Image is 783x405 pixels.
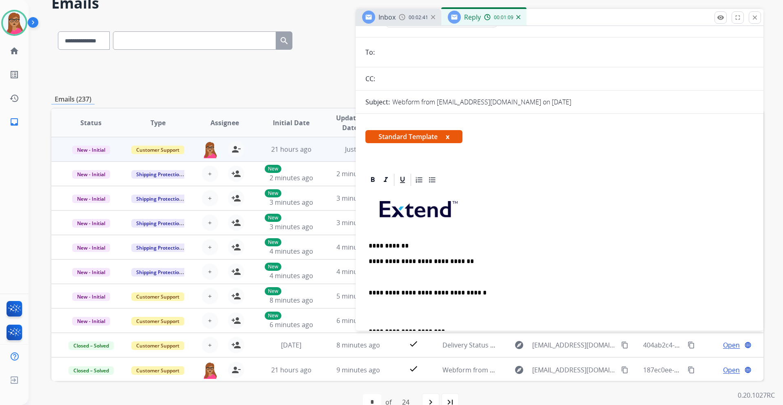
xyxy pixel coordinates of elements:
span: 21 hours ago [271,365,312,374]
span: 187ec0ee-b065-49b6-a9eb-125cdc655056 [643,365,769,374]
button: + [202,288,218,304]
span: Type [150,118,166,128]
p: New [265,189,281,197]
span: Shipping Protection [131,170,187,179]
span: Customer Support [131,341,184,350]
button: + [202,263,218,280]
p: CC: [365,74,375,84]
p: New [265,263,281,271]
img: avatar [3,11,26,34]
span: Status [80,118,102,128]
mat-icon: person_remove [231,144,241,154]
mat-icon: language [744,341,752,349]
span: New - Initial [72,317,110,325]
button: + [202,337,218,353]
mat-icon: content_copy [621,366,628,374]
span: Shipping Protection [131,243,187,252]
span: Delivery Status Notification (Failure) [442,341,553,350]
mat-icon: inbox [9,117,19,127]
p: New [265,238,281,246]
mat-icon: person_add [231,218,241,228]
span: + [208,291,212,301]
span: 3 minutes ago [336,218,380,227]
span: Open [723,340,740,350]
span: Shipping Protection [131,268,187,277]
span: [DATE] [281,341,301,350]
mat-icon: person_add [231,242,241,252]
div: Underline [396,174,409,186]
p: Subject: [365,97,390,107]
mat-icon: close [751,14,759,21]
span: 8 minutes ago [336,341,380,350]
div: Bullet List [426,174,438,186]
span: 21 hours ago [271,145,312,154]
mat-icon: person_add [231,340,241,350]
span: + [208,267,212,277]
span: [EMAIL_ADDRESS][DOMAIN_NAME] [532,340,616,350]
span: 4 minutes ago [270,247,313,256]
p: New [265,287,281,295]
mat-icon: content_copy [621,341,628,349]
span: 404ab2c4-d1f4-4d8f-b8ce-d77d65059041 [643,341,767,350]
span: 4 minutes ago [270,271,313,280]
span: 5 minutes ago [336,292,380,301]
p: New [265,165,281,173]
span: + [208,340,212,350]
span: 6 minutes ago [270,320,313,329]
span: Just now [345,145,371,154]
span: New - Initial [72,243,110,252]
p: Webform from [EMAIL_ADDRESS][DOMAIN_NAME] on [DATE] [392,97,571,107]
span: + [208,169,212,179]
mat-icon: check [409,364,418,374]
mat-icon: person_add [231,267,241,277]
span: New - Initial [72,268,110,277]
mat-icon: home [9,46,19,56]
span: 6 minutes ago [336,316,380,325]
span: 2 minutes ago [270,173,313,182]
span: New - Initial [72,219,110,228]
button: + [202,166,218,182]
mat-icon: explore [514,365,524,375]
mat-icon: person_add [231,316,241,325]
mat-icon: content_copy [688,341,695,349]
div: Italic [380,174,392,186]
span: Assignee [210,118,239,128]
span: New - Initial [72,195,110,203]
span: Customer Support [131,146,184,154]
button: + [202,312,218,329]
span: Customer Support [131,292,184,301]
div: Bold [367,174,379,186]
span: Open [723,365,740,375]
mat-icon: history [9,93,19,103]
span: + [208,218,212,228]
button: + [202,190,218,206]
span: New - Initial [72,292,110,301]
p: 0.20.1027RC [738,390,775,400]
p: To: [365,47,375,57]
span: + [208,193,212,203]
span: Closed – Solved [69,341,114,350]
mat-icon: person_add [231,291,241,301]
span: + [208,316,212,325]
span: Reply [464,13,481,22]
span: Shipping Protection [131,195,187,203]
mat-icon: remove_red_eye [717,14,724,21]
p: New [265,312,281,320]
span: Customer Support [131,317,184,325]
span: Shipping Protection [131,219,187,228]
mat-icon: list_alt [9,70,19,80]
mat-icon: language [744,366,752,374]
span: Customer Support [131,366,184,375]
span: 3 minutes ago [336,194,380,203]
mat-icon: fullscreen [734,14,741,21]
span: 2 minutes ago [336,169,380,178]
span: 9 minutes ago [336,365,380,374]
span: Webform from [EMAIL_ADDRESS][DOMAIN_NAME] on [DATE] [442,365,627,374]
div: Ordered List [413,174,425,186]
mat-icon: content_copy [688,366,695,374]
span: New - Initial [72,146,110,154]
mat-icon: search [279,36,289,46]
mat-icon: person_add [231,193,241,203]
span: Inbox [378,13,396,22]
span: 00:01:09 [494,14,513,21]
